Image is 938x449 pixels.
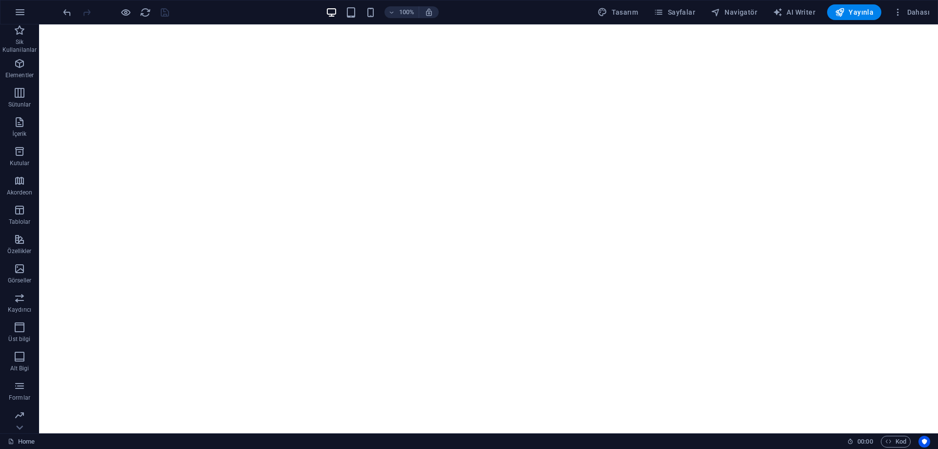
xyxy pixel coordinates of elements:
[885,436,906,448] span: Kod
[864,438,866,445] span: :
[9,394,30,402] p: Formlar
[7,189,33,196] p: Akordeon
[893,7,930,17] span: Dahası
[881,436,911,448] button: Kod
[5,71,34,79] p: Elementler
[847,436,873,448] h6: Oturum süresi
[8,436,35,448] a: Seçimi iptal etmek için tıkla. Sayfaları açmak için çift tıkla
[773,7,815,17] span: AI Writer
[597,7,638,17] span: Tasarım
[8,306,31,314] p: Kaydırıcı
[707,4,761,20] button: Navigatör
[889,4,934,20] button: Dahası
[8,101,31,108] p: Sütunlar
[10,364,29,372] p: Alt Bigi
[7,247,31,255] p: Özellikler
[62,7,73,18] i: Geri al: HTML'yi değiştir (Ctrl+Z)
[857,436,873,448] span: 00 00
[769,4,819,20] button: AI Writer
[654,7,695,17] span: Sayfalar
[835,7,874,17] span: Yayınla
[650,4,699,20] button: Sayfalar
[594,4,642,20] button: Tasarım
[12,130,26,138] p: İçerik
[9,218,31,226] p: Tablolar
[399,6,415,18] h6: 100%
[594,4,642,20] div: Tasarım (Ctrl+Alt+Y)
[384,6,419,18] button: 100%
[139,6,151,18] button: reload
[8,277,31,284] p: Görseller
[8,335,30,343] p: Üst bilgi
[140,7,151,18] i: Sayfayı yeniden yükleyin
[918,436,930,448] button: Usercentrics
[827,4,881,20] button: Yayınla
[10,159,30,167] p: Kutular
[711,7,757,17] span: Navigatör
[61,6,73,18] button: undo
[425,8,433,17] i: Yeniden boyutlandırmada yakınlaştırma düzeyini seçilen cihaza uyacak şekilde otomatik olarak ayarla.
